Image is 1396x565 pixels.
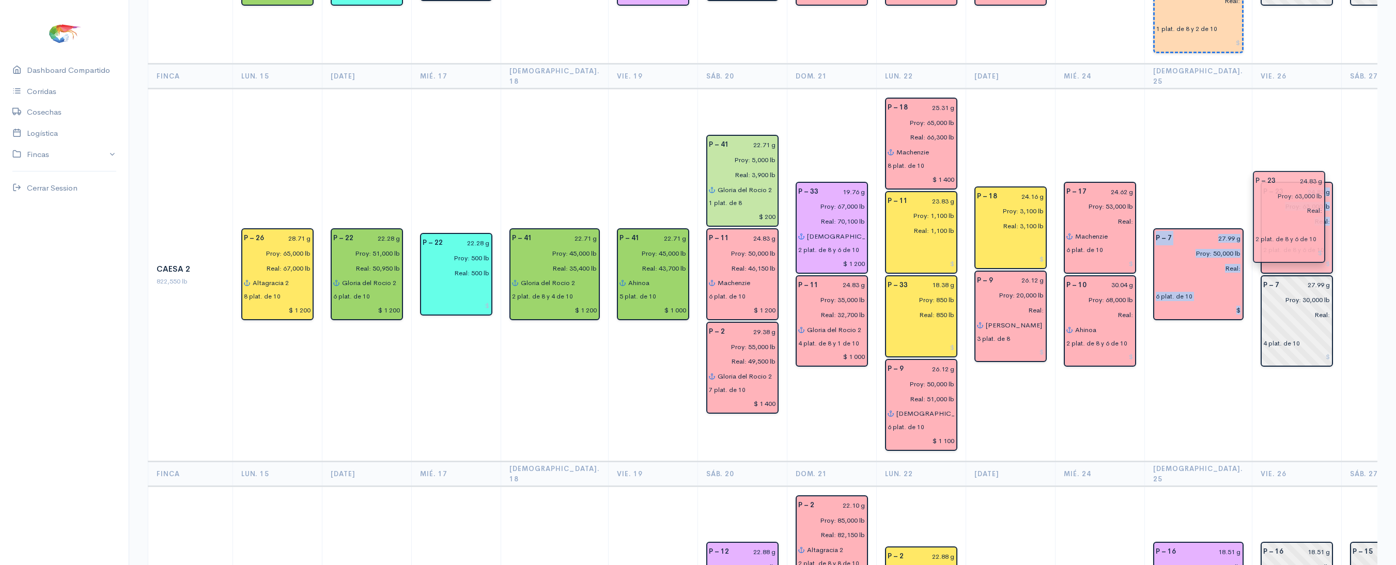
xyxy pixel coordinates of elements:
[1060,278,1093,293] div: P – 10
[1156,35,1240,50] input: $
[885,98,957,190] div: Piscina: 18 Peso: 25.31 g Libras Proy: 65,000 lb Libras Reales: 66,300 lb Rendimiento: 102.0% Emp...
[1144,462,1252,486] th: [DEMOGRAPHIC_DATA]. 25
[798,339,859,348] div: 4 plat. de 8 y 1 de 10
[1263,245,1324,255] div: 2 plat. de 8 y 6 de 10
[1064,182,1136,274] div: Piscina: 17 Peso: 24.62 g Libras Proy: 53,000 lb Empacadora: Promarisco Gabarra: Machenzie Plataf...
[731,324,776,339] input: g
[1066,350,1134,365] input: $
[709,385,746,395] div: 7 plat. de 10
[1003,189,1044,204] input: g
[1261,275,1333,367] div: Piscina: 7 Peso: 27.99 g Libras Proy: 30,000 lb Empacadora: Sin asignar Plataformas: 4 plat. de 10
[613,246,687,261] input: estimadas
[971,288,1044,303] input: estimadas
[238,261,311,276] input: pescadas
[798,350,865,365] input: $
[876,64,966,89] th: Lun. 22
[322,462,412,486] th: [DATE]
[888,256,955,271] input: $
[1290,544,1330,559] input: g
[244,292,281,301] div: 8 plat. de 10
[792,214,865,229] input: pescadas
[538,231,597,246] input: g
[825,278,865,293] input: g
[512,292,573,301] div: 2 plat. de 8 y 4 de 10
[881,362,910,376] div: P – 9
[792,513,865,528] input: estimadas
[1257,278,1285,293] div: P – 7
[792,292,865,307] input: estimadas
[971,189,1003,204] div: P – 18
[881,307,955,322] input: pescadas
[1257,292,1330,307] input: estimadas
[1060,184,1093,199] div: P – 17
[914,194,955,209] input: g
[735,231,776,246] input: g
[1055,462,1144,486] th: Mié. 24
[792,498,820,513] div: P – 2
[327,246,400,261] input: estimadas
[449,236,490,250] input: g
[971,204,1044,219] input: estimadas
[792,199,865,214] input: estimadas
[881,391,955,406] input: pescadas
[1178,231,1241,246] input: g
[412,462,501,486] th: Mié. 17
[420,233,492,316] div: Piscina: 22 Peso: 22.28 g Libras Proy: 500 lb Libras Reales: 500 lb Rendimiento: 100.0% Empacador...
[966,462,1055,486] th: [DATE]
[1263,350,1330,365] input: $
[1144,64,1252,89] th: [DEMOGRAPHIC_DATA]. 25
[1285,278,1330,293] input: g
[796,182,868,274] div: Piscina: 33 Peso: 19.76 g Libras Proy: 67,000 lb Libras Reales: 70,100 lb Rendimiento: 104.6% Emp...
[881,194,914,209] div: P – 11
[1060,199,1134,214] input: estimadas
[974,186,1047,269] div: Piscina: 18 Peso: 24.16 g Libras Proy: 3,100 lb Libras Reales: 3,100 lb Rendimiento: 100.0% Empac...
[971,218,1044,233] input: pescadas
[971,303,1044,318] input: pescadas
[914,100,955,115] input: g
[1066,339,1127,348] div: 2 plat. de 8 y 6 de 10
[241,228,314,320] div: Piscina: 26 Peso: 28.71 g Libras Proy: 65,000 lb Libras Reales: 67,000 lb Rendimiento: 103.1% Emp...
[703,324,731,339] div: P – 2
[706,322,779,414] div: Piscina: 2 Peso: 29.38 g Libras Proy: 55,000 lb Libras Reales: 49,500 lb Rendimiento: 90.0% Empac...
[233,64,322,89] th: Lun. 15
[1055,64,1144,89] th: Mié. 24
[709,198,742,208] div: 1 plat. de 8
[885,275,957,358] div: Piscina: 33 Peso: 18.38 g Libras Proy: 850 lb Libras Reales: 850 lb Rendimiento: 100.0% Empacador...
[792,528,865,543] input: pescadas
[416,265,490,280] input: pescadas
[735,137,776,152] input: g
[1153,228,1244,320] div: Piscina: 7 Peso: 27.99 g Libras Proy: 50,000 lb Empacadora: Promarisco Plataformas: 6 plat. de 10
[1066,245,1103,255] div: 6 plat. de 10
[977,252,1044,266] input: $
[888,433,955,448] input: $
[888,161,924,170] div: 8 plat. de 10
[423,298,490,313] input: $
[885,191,957,274] div: Piscina: 11 Peso: 23.83 g Libras Proy: 1,100 lb Libras Reales: 1,100 lb Rendimiento: 100.0% Empac...
[999,273,1044,288] input: g
[703,544,735,559] div: P – 12
[613,261,687,276] input: pescadas
[885,359,957,451] div: Piscina: 9 Peso: 26.12 g Libras Proy: 50,000 lb Libras Reales: 51,000 lb Rendimiento: 102.0% Empa...
[703,152,776,167] input: estimadas
[703,167,776,182] input: pescadas
[506,246,597,261] input: estimadas
[787,64,876,89] th: Dom. 21
[888,422,924,432] div: 6 plat. de 10
[509,228,600,320] div: Piscina: 41 Peso: 22.71 g Libras Proy: 45,000 lb Libras Reales: 35,400 lb Rendimiento: 78.7% Empa...
[501,462,609,486] th: [DEMOGRAPHIC_DATA]. 18
[888,340,955,355] input: $
[703,137,735,152] div: P – 41
[1290,184,1330,199] input: g
[1263,339,1300,348] div: 4 plat. de 10
[910,549,955,564] input: g
[1064,275,1136,367] div: Piscina: 10 Peso: 30.04 g Libras Proy: 68,000 lb Empacadora: Promarisco Gabarra: Ahinoa Plataform...
[881,115,955,130] input: estimadas
[270,231,311,246] input: g
[881,223,955,238] input: pescadas
[331,228,403,320] div: Piscina: 22 Peso: 22.28 g Libras Proy: 51,000 lb Libras Reales: 50,950 lb Rendimiento: 99.9% Empa...
[792,307,865,322] input: pescadas
[703,246,776,261] input: estimadas
[825,184,865,199] input: g
[977,334,1010,343] div: 3 plat. de 8
[798,245,859,255] div: 2 plat. de 8 y 6 de 10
